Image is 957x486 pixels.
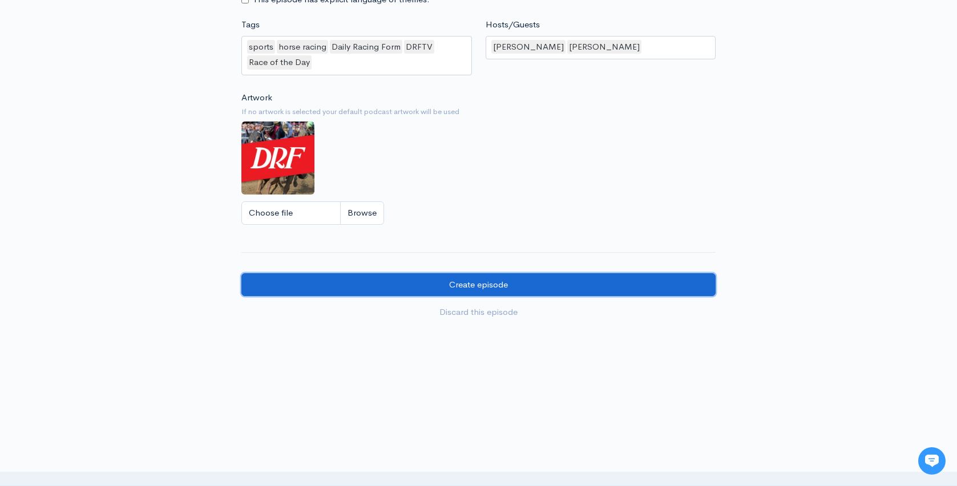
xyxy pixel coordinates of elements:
div: sports [247,40,275,54]
div: Race of the Day [247,55,312,70]
div: Daily Racing Form [330,40,402,54]
small: If no artwork is selected your default podcast artwork will be used [241,106,716,118]
span: New conversation [74,158,137,167]
iframe: gist-messenger-bubble-iframe [918,447,946,475]
div: horse racing [277,40,328,54]
div: DRFTV [404,40,434,54]
label: Tags [241,18,260,31]
label: Artwork [241,91,272,104]
h2: Just let us know if you need anything and we'll be happy to help! 🙂 [17,76,211,131]
a: Discard this episode [241,301,716,324]
h1: Hi 👋 [17,55,211,74]
input: Search articles [33,214,204,237]
div: [PERSON_NAME] [567,40,641,54]
button: New conversation [18,151,211,174]
div: [PERSON_NAME] [491,40,566,54]
label: Hosts/Guests [486,18,540,31]
input: Create episode [241,273,716,297]
p: Find an answer quickly [15,196,213,209]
